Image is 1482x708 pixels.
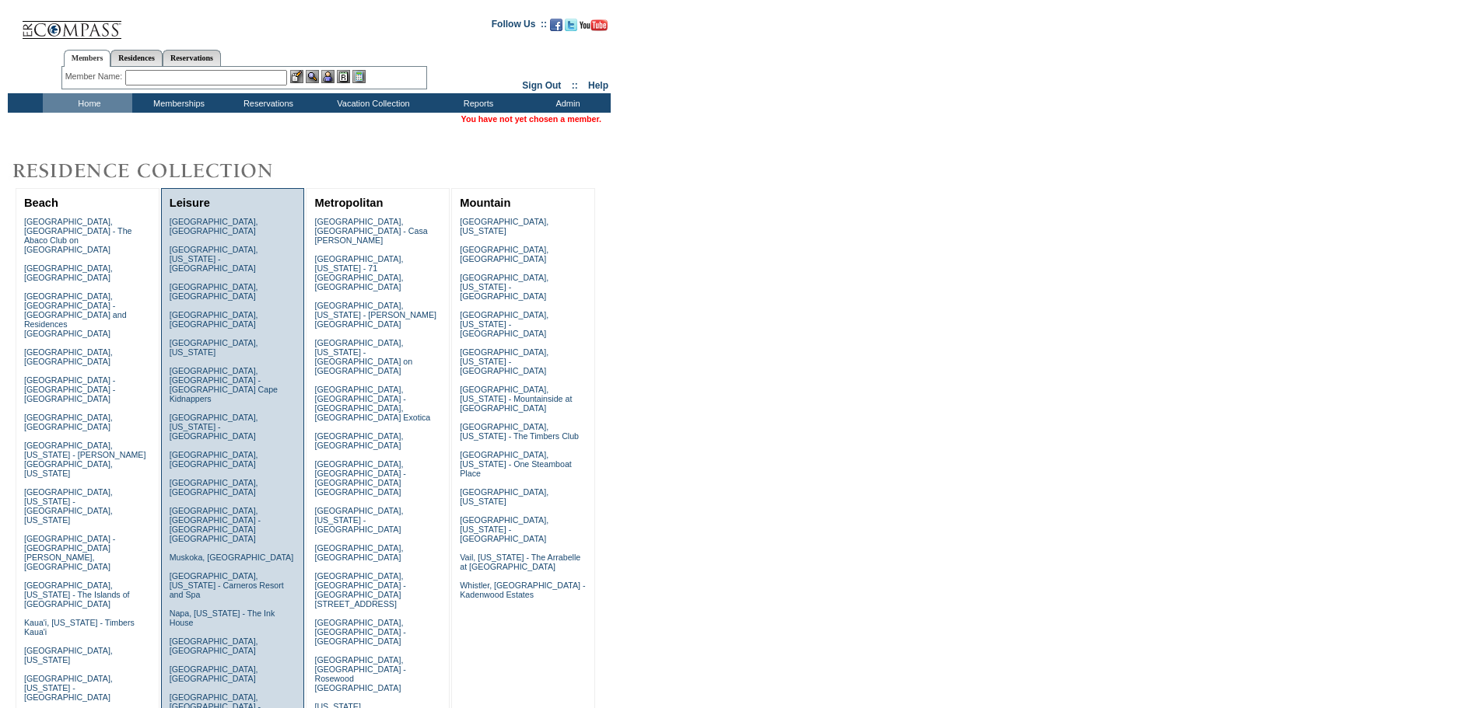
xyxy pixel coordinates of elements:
a: Reservations [163,50,221,66]
td: Home [43,93,132,113]
a: [GEOGRAPHIC_DATA], [GEOGRAPHIC_DATA] [170,450,258,469]
a: [GEOGRAPHIC_DATA], [US_STATE] - [GEOGRAPHIC_DATA] [170,413,258,441]
td: Follow Us :: [492,17,547,36]
div: Member Name: [65,70,125,83]
td: Memberships [132,93,222,113]
img: View [306,70,319,83]
td: Admin [521,93,611,113]
a: [GEOGRAPHIC_DATA], [US_STATE] - [GEOGRAPHIC_DATA] [460,347,548,375]
a: [GEOGRAPHIC_DATA], [US_STATE] [24,646,113,664]
a: Follow us on Twitter [565,23,577,33]
span: :: [572,80,578,91]
img: Become our fan on Facebook [550,19,562,31]
a: [GEOGRAPHIC_DATA], [GEOGRAPHIC_DATA] - [GEOGRAPHIC_DATA] [314,618,405,646]
img: Reservations [337,70,350,83]
a: [GEOGRAPHIC_DATA], [US_STATE] - [GEOGRAPHIC_DATA] [460,515,548,543]
a: [GEOGRAPHIC_DATA], [GEOGRAPHIC_DATA] - [GEOGRAPHIC_DATA][STREET_ADDRESS] [314,571,405,609]
img: Follow us on Twitter [565,19,577,31]
a: [GEOGRAPHIC_DATA], [US_STATE] - [GEOGRAPHIC_DATA] [460,273,548,301]
a: [GEOGRAPHIC_DATA], [US_STATE] - 71 [GEOGRAPHIC_DATA], [GEOGRAPHIC_DATA] [314,254,403,291]
a: [GEOGRAPHIC_DATA], [US_STATE] - Carneros Resort and Spa [170,571,284,599]
a: [GEOGRAPHIC_DATA] - [GEOGRAPHIC_DATA][PERSON_NAME], [GEOGRAPHIC_DATA] [24,534,115,571]
a: [GEOGRAPHIC_DATA], [US_STATE] [170,338,258,357]
a: Mountain [460,197,510,209]
a: [GEOGRAPHIC_DATA], [US_STATE] - [GEOGRAPHIC_DATA] on [GEOGRAPHIC_DATA] [314,338,412,375]
a: [GEOGRAPHIC_DATA], [GEOGRAPHIC_DATA] - [GEOGRAPHIC_DATA] [GEOGRAPHIC_DATA] [170,506,261,543]
a: [GEOGRAPHIC_DATA], [US_STATE] - The Islands of [GEOGRAPHIC_DATA] [24,581,130,609]
span: You have not yet chosen a member. [461,114,601,124]
a: [GEOGRAPHIC_DATA], [US_STATE] [460,487,548,506]
a: Napa, [US_STATE] - The Ink House [170,609,275,627]
a: Sign Out [522,80,561,91]
a: [GEOGRAPHIC_DATA], [GEOGRAPHIC_DATA] [170,664,258,683]
a: [GEOGRAPHIC_DATA], [GEOGRAPHIC_DATA] [460,245,548,263]
a: Metropolitan [314,197,383,209]
a: Become our fan on Facebook [550,23,562,33]
a: [GEOGRAPHIC_DATA], [GEOGRAPHIC_DATA] - Rosewood [GEOGRAPHIC_DATA] [314,655,405,692]
a: [GEOGRAPHIC_DATA], [US_STATE] - One Steamboat Place [460,450,572,478]
a: Kaua'i, [US_STATE] - Timbers Kaua'i [24,618,135,637]
td: Reports [432,93,521,113]
a: [GEOGRAPHIC_DATA], [US_STATE] - [PERSON_NAME][GEOGRAPHIC_DATA] [314,301,436,329]
a: [GEOGRAPHIC_DATA], [GEOGRAPHIC_DATA] - The Abaco Club on [GEOGRAPHIC_DATA] [24,217,132,254]
a: [GEOGRAPHIC_DATA], [GEOGRAPHIC_DATA] - [GEOGRAPHIC_DATA] Cape Kidnappers [170,366,278,403]
a: [GEOGRAPHIC_DATA], [GEOGRAPHIC_DATA] [314,543,403,562]
a: [GEOGRAPHIC_DATA], [GEOGRAPHIC_DATA] [170,637,258,655]
a: [GEOGRAPHIC_DATA], [US_STATE] - The Timbers Club [460,422,579,441]
a: [GEOGRAPHIC_DATA], [GEOGRAPHIC_DATA] [170,217,258,235]
a: [GEOGRAPHIC_DATA], [GEOGRAPHIC_DATA] [170,478,258,497]
a: [GEOGRAPHIC_DATA] - [GEOGRAPHIC_DATA] - [GEOGRAPHIC_DATA] [24,375,115,403]
a: [GEOGRAPHIC_DATA], [US_STATE] - [PERSON_NAME][GEOGRAPHIC_DATA], [US_STATE] [24,441,146,478]
td: Reservations [222,93,311,113]
a: Leisure [170,197,210,209]
a: Muskoka, [GEOGRAPHIC_DATA] [170,553,293,562]
img: Impersonate [321,70,335,83]
img: Destinations by Exclusive Resorts [8,155,311,187]
a: [GEOGRAPHIC_DATA], [US_STATE] - Mountainside at [GEOGRAPHIC_DATA] [460,385,572,413]
a: [GEOGRAPHIC_DATA], [GEOGRAPHIC_DATA] - [GEOGRAPHIC_DATA] and Residences [GEOGRAPHIC_DATA] [24,291,127,338]
a: [GEOGRAPHIC_DATA], [US_STATE] - [GEOGRAPHIC_DATA] [460,310,548,338]
a: [GEOGRAPHIC_DATA], [GEOGRAPHIC_DATA] [170,310,258,329]
img: i.gif [8,23,20,24]
a: [GEOGRAPHIC_DATA], [US_STATE] [460,217,548,235]
a: [GEOGRAPHIC_DATA], [GEOGRAPHIC_DATA] [24,413,113,431]
a: [GEOGRAPHIC_DATA], [GEOGRAPHIC_DATA] - [GEOGRAPHIC_DATA], [GEOGRAPHIC_DATA] Exotica [314,385,430,422]
a: [GEOGRAPHIC_DATA], [GEOGRAPHIC_DATA] - Casa [PERSON_NAME] [314,217,427,245]
a: [GEOGRAPHIC_DATA], [US_STATE] - [GEOGRAPHIC_DATA] [314,506,403,534]
a: [GEOGRAPHIC_DATA], [US_STATE] - [GEOGRAPHIC_DATA], [US_STATE] [24,487,113,525]
a: [GEOGRAPHIC_DATA], [GEOGRAPHIC_DATA] [170,282,258,301]
a: [GEOGRAPHIC_DATA], [US_STATE] - [GEOGRAPHIC_DATA] [24,674,113,702]
img: Subscribe to our YouTube Channel [580,19,608,31]
a: [GEOGRAPHIC_DATA], [US_STATE] - [GEOGRAPHIC_DATA] [170,245,258,273]
a: Subscribe to our YouTube Channel [580,23,608,33]
img: b_edit.gif [290,70,303,83]
a: Residences [110,50,163,66]
a: Members [64,50,111,67]
a: [GEOGRAPHIC_DATA], [GEOGRAPHIC_DATA] - [GEOGRAPHIC_DATA] [GEOGRAPHIC_DATA] [314,459,405,497]
a: [GEOGRAPHIC_DATA], [GEOGRAPHIC_DATA] [24,347,113,366]
td: Vacation Collection [311,93,432,113]
a: Vail, [US_STATE] - The Arrabelle at [GEOGRAPHIC_DATA] [460,553,580,571]
a: Help [588,80,608,91]
img: Compass Home [21,8,122,40]
a: Beach [24,197,58,209]
a: [GEOGRAPHIC_DATA], [GEOGRAPHIC_DATA] [24,263,113,282]
a: Whistler, [GEOGRAPHIC_DATA] - Kadenwood Estates [460,581,585,599]
img: b_calculator.gif [352,70,366,83]
a: [GEOGRAPHIC_DATA], [GEOGRAPHIC_DATA] [314,431,403,450]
